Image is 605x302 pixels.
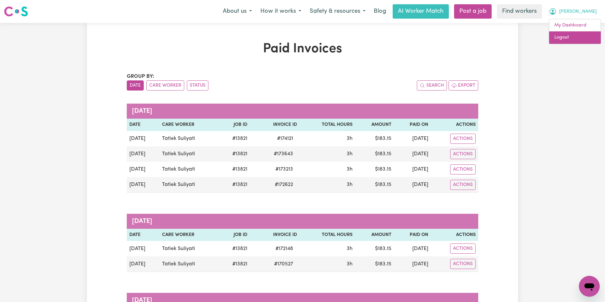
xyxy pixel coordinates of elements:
[127,146,159,162] td: [DATE]
[449,80,478,91] button: Export
[270,260,297,268] span: # 170527
[431,229,478,241] th: Actions
[127,80,144,91] button: sort invoices by date
[549,19,601,32] a: My Dashboard
[159,131,219,146] td: Tatiek Suliyati
[159,119,219,131] th: Care Worker
[355,229,394,241] th: Amount
[159,146,219,162] td: Tatiek Suliyati
[347,246,352,251] span: 3 hours
[347,151,352,157] span: 3 hours
[417,80,447,91] button: Search
[370,4,390,19] a: Blog
[187,80,208,91] button: sort invoices by paid status
[450,243,476,254] button: Actions
[271,245,297,253] span: # 172148
[549,19,601,44] div: My Account
[549,31,601,44] a: Logout
[159,241,219,256] td: Tatiek Suliyati
[305,5,370,18] button: Safety & resources
[219,119,250,131] th: Job ID
[545,5,601,18] button: My Account
[394,177,431,193] td: [DATE]
[393,4,449,19] a: AI Worker Match
[431,119,478,131] th: Actions
[127,74,154,79] span: Group by:
[271,165,297,173] span: # 173213
[347,261,352,267] span: 3 hours
[219,162,250,177] td: # 13821
[355,241,394,256] td: $ 183.15
[355,177,394,193] td: $ 183.15
[127,229,159,241] th: Date
[250,229,300,241] th: Invoice ID
[450,259,476,269] button: Actions
[394,229,431,241] th: Paid On
[159,162,219,177] td: Tatiek Suliyati
[219,146,250,162] td: # 13821
[159,177,219,193] td: Tatiek Suliyati
[127,104,478,119] caption: [DATE]
[146,80,184,91] button: sort invoices by care worker
[219,229,250,241] th: Job ID
[347,136,352,141] span: 3 hours
[4,6,28,17] img: Careseekers logo
[394,119,431,131] th: Paid On
[273,135,297,143] span: # 174121
[4,4,28,19] a: Careseekers logo
[127,256,159,272] td: [DATE]
[450,164,476,175] button: Actions
[450,134,476,144] button: Actions
[355,146,394,162] td: $ 183.15
[300,229,355,241] th: Total Hours
[450,180,476,190] button: Actions
[394,162,431,177] td: [DATE]
[394,146,431,162] td: [DATE]
[347,182,352,187] span: 3 hours
[450,149,476,159] button: Actions
[394,241,431,256] td: [DATE]
[219,177,250,193] td: # 13821
[355,162,394,177] td: $ 183.15
[579,276,600,297] iframe: Button to launch messaging window
[219,256,250,272] td: # 13821
[219,5,256,18] button: About us
[454,4,492,19] a: Post a job
[559,8,597,15] span: [PERSON_NAME]
[394,256,431,272] td: [DATE]
[256,5,305,18] button: How it works
[300,119,355,131] th: Total Hours
[159,229,219,241] th: Care Worker
[127,241,159,256] td: [DATE]
[347,167,352,172] span: 3 hours
[127,214,478,229] caption: [DATE]
[127,162,159,177] td: [DATE]
[497,4,542,19] a: Find workers
[394,131,431,146] td: [DATE]
[127,131,159,146] td: [DATE]
[127,177,159,193] td: [DATE]
[219,241,250,256] td: # 13821
[219,131,250,146] td: # 13821
[159,256,219,272] td: Tatiek Suliyati
[250,119,300,131] th: Invoice ID
[270,150,297,158] span: # 173643
[127,119,159,131] th: Date
[271,181,297,189] span: # 172622
[355,119,394,131] th: Amount
[127,41,478,57] h1: Paid Invoices
[355,256,394,272] td: $ 183.15
[355,131,394,146] td: $ 183.15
